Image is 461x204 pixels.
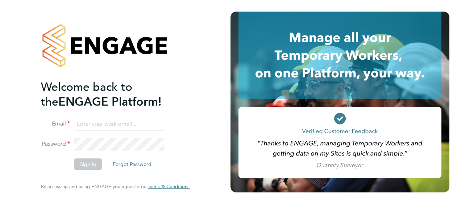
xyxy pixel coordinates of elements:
[41,120,70,128] label: Email
[41,183,190,190] span: By accessing and using ENGAGE you agree to our
[74,118,164,131] input: Enter your work email...
[107,158,157,170] button: Forgot Password
[74,158,102,170] button: Sign In
[148,184,190,190] a: Terms & Conditions
[41,140,70,148] label: Password
[41,80,132,109] span: Welcome back to the
[41,80,182,109] h2: ENGAGE Platform!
